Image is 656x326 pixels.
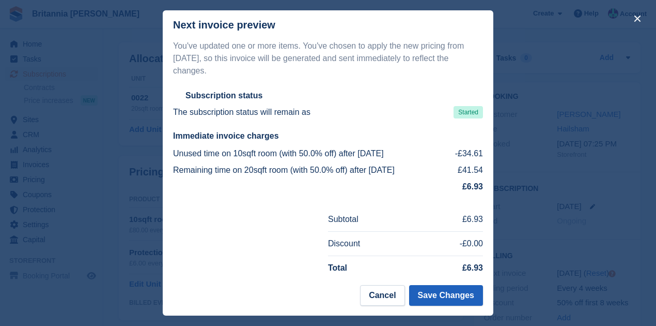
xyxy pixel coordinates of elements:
[173,162,448,179] td: Remaining time on 20sqft room (with 50.0% off) after [DATE]
[173,19,275,31] p: Next invoice preview
[448,162,483,179] td: £41.54
[462,182,483,191] strong: £6.93
[448,145,483,162] td: -£34.61
[418,208,483,231] td: £6.93
[629,10,646,27] button: close
[173,106,310,118] p: The subscription status will remain as
[409,285,483,306] button: Save Changes
[173,145,448,162] td: Unused time on 10sqft room (with 50.0% off) after [DATE]
[462,263,483,272] strong: £6.93
[360,285,404,306] button: Cancel
[328,231,418,256] td: Discount
[328,263,347,272] strong: Total
[418,231,483,256] td: -£0.00
[173,131,483,141] h2: Immediate invoice charges
[454,106,483,118] span: Started
[328,208,418,231] td: Subtotal
[173,40,483,77] p: You've updated one or more items. You've chosen to apply the new pricing from [DATE], so this inv...
[185,91,262,101] h2: Subscription status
